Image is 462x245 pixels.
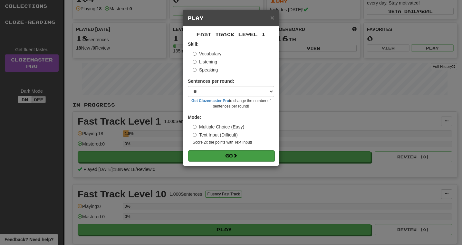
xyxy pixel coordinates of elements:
input: Speaking [193,68,197,72]
label: Sentences per round: [188,78,234,84]
input: Multiple Choice (Easy) [193,125,197,129]
label: Multiple Choice (Easy) [193,124,244,130]
small: to change the number of sentences per round! [188,98,274,109]
label: Speaking [193,67,218,73]
button: Close [270,14,274,21]
label: Text Input (Difficult) [193,132,238,138]
input: Text Input (Difficult) [193,133,197,137]
input: Vocabulary [193,52,197,56]
label: Listening [193,59,217,65]
strong: Mode: [188,115,201,120]
h5: Play [188,15,274,21]
label: Vocabulary [193,51,221,57]
span: Fast Track Level 1 [197,32,265,37]
span: × [270,14,274,21]
button: Go [188,150,274,161]
strong: Skill: [188,42,198,47]
input: Listening [193,60,197,64]
small: Score 2x the points with Text Input ! [193,140,274,145]
a: Get Clozemaster Pro [191,99,229,103]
